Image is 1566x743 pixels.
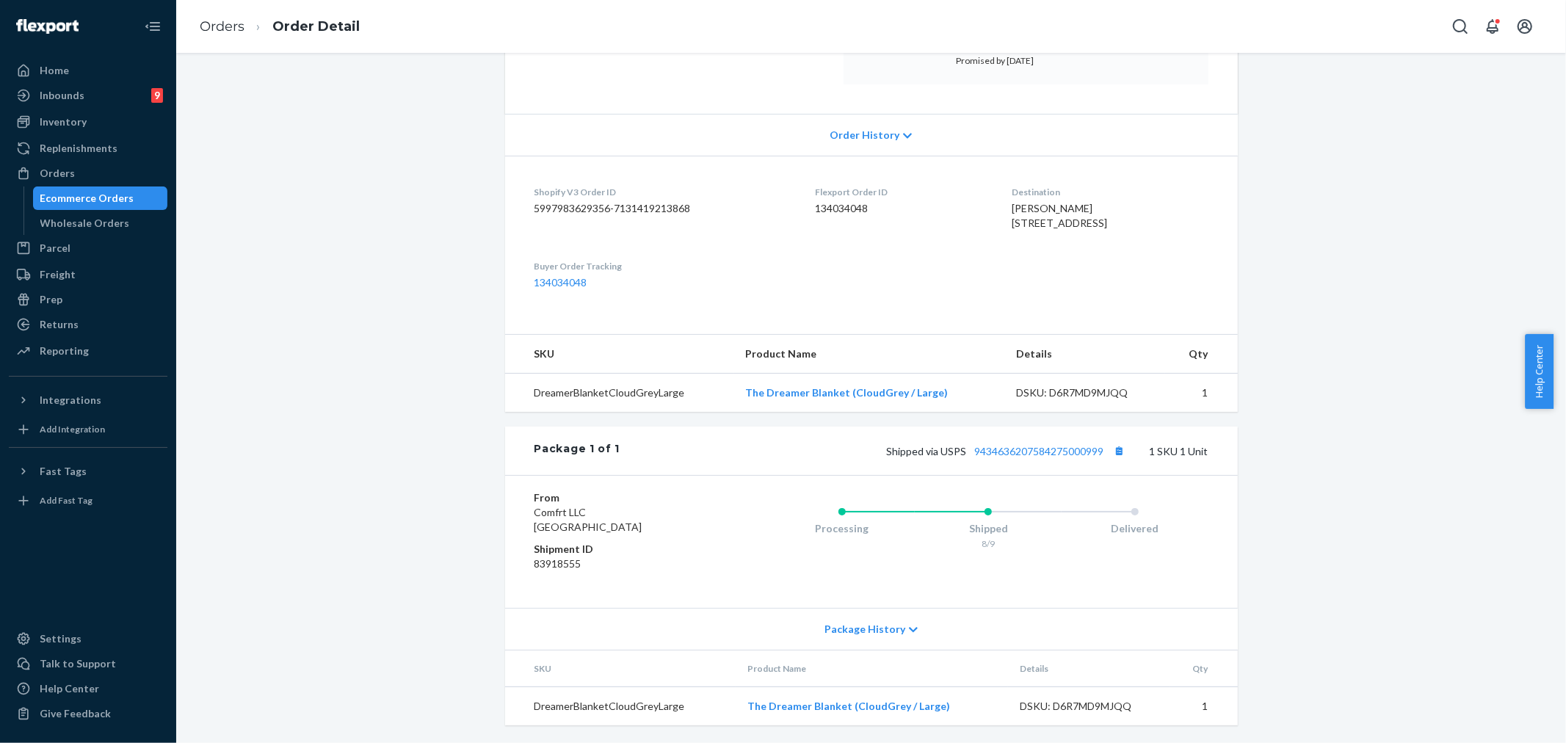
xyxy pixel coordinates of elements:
a: Prep [9,288,167,311]
span: Order History [830,128,899,142]
dt: From [534,490,710,505]
th: Details [1004,335,1166,374]
a: Order Detail [272,18,360,35]
th: Product Name [734,335,1004,374]
button: Fast Tags [9,460,167,483]
a: Talk to Support [9,652,167,675]
div: Parcel [40,241,70,255]
button: Copy tracking number [1110,441,1129,460]
button: Open notifications [1478,12,1507,41]
div: Delivered [1062,521,1208,536]
div: Ecommerce Orders [40,191,134,206]
th: Product Name [736,650,1008,687]
div: Give Feedback [40,706,111,721]
a: Freight [9,263,167,286]
button: Help Center [1525,334,1554,409]
a: 134034048 [534,276,587,289]
a: Settings [9,627,167,650]
th: Details [1008,650,1170,687]
div: Inbounds [40,88,84,103]
div: 9 [151,88,163,103]
dd: 83918555 [534,557,710,571]
td: 1 [1170,687,1238,726]
a: Returns [9,313,167,336]
div: Prep [40,292,62,307]
p: Promised by [DATE] [957,54,1095,67]
dd: 134034048 [815,201,988,216]
button: Give Feedback [9,702,167,725]
div: Shipped [915,521,1062,536]
dt: Destination [1012,186,1208,198]
div: 1 SKU 1 Unit [620,441,1208,460]
a: Inventory [9,110,167,134]
dd: 5997983629356-7131419213868 [534,201,791,216]
div: Returns [40,317,79,332]
th: SKU [505,650,736,687]
a: Ecommerce Orders [33,186,168,210]
td: DreamerBlanketCloudGreyLarge [505,374,734,413]
button: Open Search Box [1446,12,1475,41]
div: Fast Tags [40,464,87,479]
div: DSKU: D6R7MD9MJQQ [1016,385,1154,400]
div: Settings [40,631,81,646]
div: Reporting [40,344,89,358]
a: 9434636207584275000999 [975,445,1104,457]
div: Freight [40,267,76,282]
div: Help Center [40,681,99,696]
div: Inventory [40,115,87,129]
button: Integrations [9,388,167,412]
a: Wholesale Orders [33,211,168,235]
div: Processing [769,521,916,536]
div: Add Fast Tag [40,494,93,507]
ol: breadcrumbs [188,5,371,48]
dt: Buyer Order Tracking [534,260,791,272]
div: Wholesale Orders [40,216,130,231]
dt: Shipment ID [534,542,710,557]
div: Talk to Support [40,656,116,671]
div: Orders [40,166,75,181]
dt: Flexport Order ID [815,186,988,198]
a: Replenishments [9,137,167,160]
button: Open account menu [1510,12,1540,41]
button: Close Navigation [138,12,167,41]
div: Add Integration [40,423,105,435]
div: DSKU: D6R7MD9MJQQ [1020,699,1158,714]
a: Inbounds9 [9,84,167,107]
div: Integrations [40,393,101,407]
span: [PERSON_NAME] [STREET_ADDRESS] [1012,202,1107,229]
span: Package History [824,622,905,637]
div: 8/9 [915,537,1062,550]
div: Home [40,63,69,78]
a: Reporting [9,339,167,363]
a: Home [9,59,167,82]
a: Add Integration [9,418,167,441]
div: Replenishments [40,141,117,156]
dt: Shopify V3 Order ID [534,186,791,198]
a: Help Center [9,677,167,700]
a: Orders [200,18,244,35]
td: 1 [1165,374,1237,413]
th: SKU [505,335,734,374]
a: Orders [9,162,167,185]
th: Qty [1165,335,1237,374]
a: The Dreamer Blanket (CloudGrey / Large) [746,386,949,399]
div: Package 1 of 1 [534,441,620,460]
a: Add Fast Tag [9,489,167,512]
span: Comfrt LLC [GEOGRAPHIC_DATA] [534,506,642,533]
a: The Dreamer Blanket (CloudGrey / Large) [747,700,950,712]
td: DreamerBlanketCloudGreyLarge [505,687,736,726]
img: Flexport logo [16,19,79,34]
span: Shipped via USPS [887,445,1129,457]
th: Qty [1170,650,1238,687]
a: Parcel [9,236,167,260]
